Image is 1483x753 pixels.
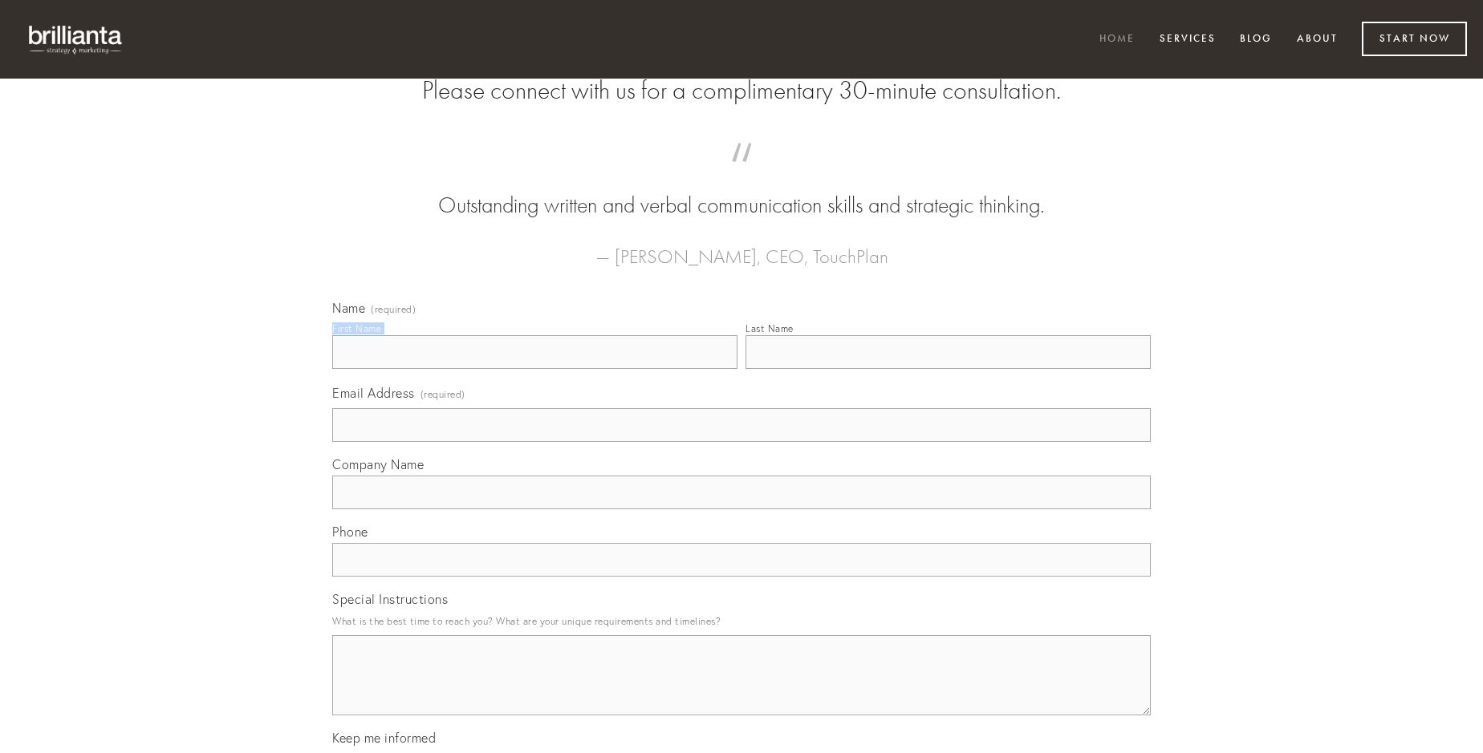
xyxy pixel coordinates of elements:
[1089,26,1145,53] a: Home
[421,383,465,405] span: (required)
[332,300,365,316] span: Name
[746,322,794,334] div: Last Name
[371,305,416,314] span: (required)
[358,159,1125,221] blockquote: Outstanding written and verbal communication skills and strategic thinking.
[332,730,436,746] span: Keep me informed
[358,221,1125,273] figcaption: — [PERSON_NAME], CEO, TouchPlan
[1362,22,1467,56] a: Start Now
[332,456,424,472] span: Company Name
[332,322,381,334] div: First Name
[332,610,1151,632] p: What is the best time to reach you? What are your unique requirements and timelines?
[332,75,1151,106] h2: Please connect with us for a complimentary 30-minute consultation.
[16,16,136,63] img: brillianta - research, strategy, marketing
[332,385,415,401] span: Email Address
[332,524,368,540] span: Phone
[358,159,1125,190] span: “
[332,591,448,607] span: Special Instructions
[1229,26,1282,53] a: Blog
[1149,26,1226,53] a: Services
[1286,26,1348,53] a: About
